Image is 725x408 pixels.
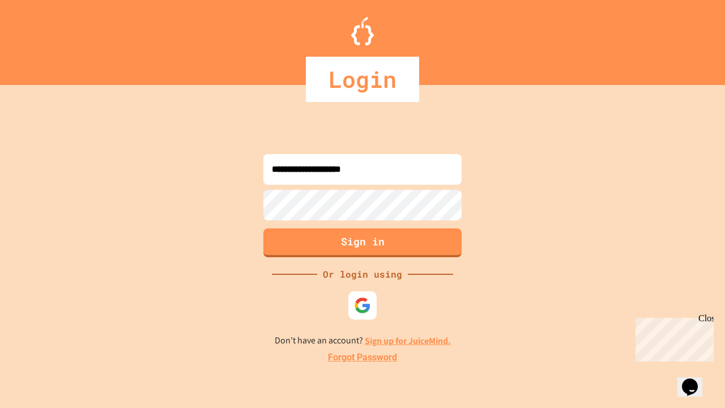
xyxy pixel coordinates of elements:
iframe: chat widget [677,363,714,397]
div: Or login using [317,267,408,281]
div: Chat with us now!Close [5,5,78,72]
a: Sign up for JuiceMind. [365,335,451,347]
button: Sign in [263,228,462,257]
div: Login [306,57,419,102]
img: google-icon.svg [354,297,371,314]
p: Don't have an account? [275,334,451,348]
iframe: chat widget [631,313,714,362]
a: Forgot Password [328,351,397,364]
img: Logo.svg [351,17,374,45]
